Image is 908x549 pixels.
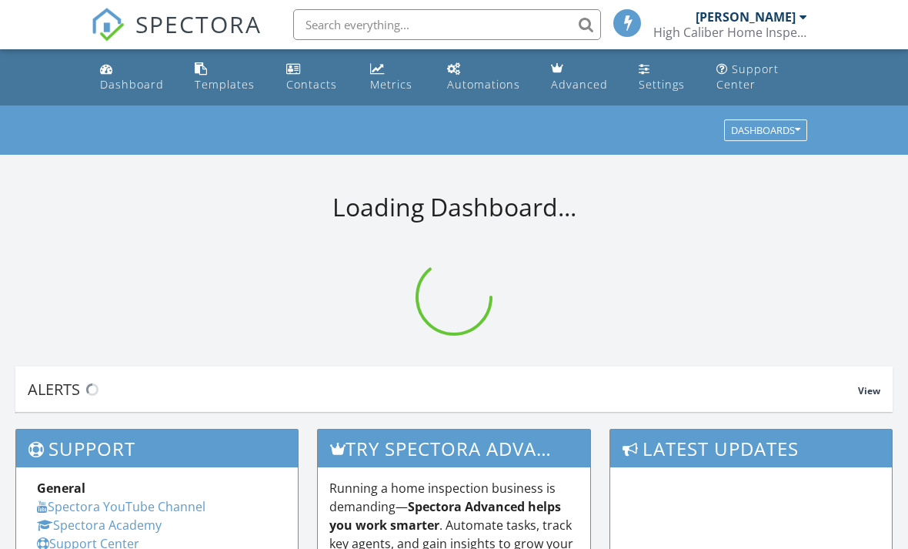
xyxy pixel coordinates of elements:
a: Support Center [710,55,814,99]
img: The Best Home Inspection Software - Spectora [91,8,125,42]
a: Spectora Academy [37,517,162,534]
div: Settings [639,77,685,92]
h3: Latest Updates [610,430,892,467]
div: Automations [447,77,520,92]
div: Advanced [551,77,608,92]
a: Spectora YouTube Channel [37,498,205,515]
div: Contacts [286,77,337,92]
button: Dashboards [724,120,807,142]
a: Dashboard [94,55,176,99]
div: High Caliber Home Inspections, LLC [653,25,807,40]
a: Settings [633,55,698,99]
span: View [858,384,880,397]
div: Templates [195,77,255,92]
strong: Spectora Advanced helps you work smarter [329,498,561,534]
div: Alerts [28,379,858,400]
a: SPECTORA [91,21,262,53]
strong: General [37,480,85,497]
h3: Support [16,430,298,467]
a: Advanced [545,55,620,99]
div: [PERSON_NAME] [696,9,796,25]
div: Support Center [716,62,779,92]
input: Search everything... [293,9,601,40]
div: Metrics [370,77,412,92]
a: Templates [189,55,268,99]
span: SPECTORA [135,8,262,40]
h3: Try spectora advanced [DATE] [318,430,590,467]
a: Metrics [364,55,429,99]
div: Dashboard [100,77,164,92]
a: Automations (Basic) [441,55,532,99]
div: Dashboards [731,126,800,136]
a: Contacts [280,55,352,99]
